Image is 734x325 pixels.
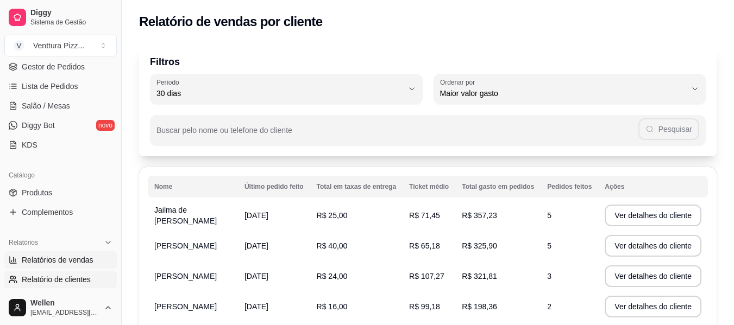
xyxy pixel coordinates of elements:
button: Ver detalhes do cliente [605,235,701,257]
a: Produtos [4,184,117,201]
span: Wellen [30,298,99,308]
th: Último pedido feito [238,176,310,197]
label: Ordenar por [440,78,479,87]
button: Ver detalhes do cliente [605,205,701,226]
th: Pedidos feitos [541,176,598,197]
span: R$ 24,00 [317,272,348,281]
p: Filtros [150,54,706,69]
span: Maior valor gasto [440,88,687,99]
span: Relatórios de vendas [22,254,93,265]
h2: Relatório de vendas por cliente [139,13,323,30]
span: R$ 325,90 [462,241,497,250]
span: R$ 71,45 [409,211,440,220]
button: Ver detalhes do cliente [605,296,701,317]
span: Relatórios [9,238,38,247]
a: Salão / Mesas [4,97,117,114]
span: [PERSON_NAME] [154,272,217,281]
input: Buscar pelo nome ou telefone do cliente [156,129,638,140]
span: R$ 321,81 [462,272,497,281]
th: Nome [148,176,238,197]
label: Período [156,78,183,87]
span: [DATE] [244,272,268,281]
span: Jailma de [PERSON_NAME] [154,206,217,225]
a: DiggySistema de Gestão [4,4,117,30]
span: 3 [547,272,551,281]
span: R$ 16,00 [317,302,348,311]
span: 5 [547,241,551,250]
th: Total em taxas de entrega [310,176,403,197]
span: V [14,40,24,51]
span: [EMAIL_ADDRESS][DOMAIN_NAME] [30,308,99,317]
a: KDS [4,136,117,154]
a: Relatórios de vendas [4,251,117,269]
span: Lista de Pedidos [22,81,78,92]
span: [DATE] [244,241,268,250]
span: R$ 40,00 [317,241,348,250]
span: Sistema de Gestão [30,18,112,27]
span: [PERSON_NAME] [154,241,217,250]
span: [PERSON_NAME] [154,302,217,311]
span: 2 [547,302,551,311]
span: [DATE] [244,302,268,311]
th: Ticket médio [403,176,455,197]
a: Diggy Botnovo [4,117,117,134]
span: R$ 107,27 [409,272,444,281]
div: Venttura Pizz ... [33,40,84,51]
span: 5 [547,211,551,220]
button: Ordenar porMaior valor gasto [434,74,706,104]
span: Complementos [22,207,73,218]
span: 30 dias [156,88,403,99]
span: [DATE] [244,211,268,220]
span: Gestor de Pedidos [22,61,85,72]
div: Catálogo [4,167,117,184]
button: Ver detalhes do cliente [605,265,701,287]
span: R$ 357,23 [462,211,497,220]
a: Gestor de Pedidos [4,58,117,75]
span: R$ 65,18 [409,241,440,250]
span: R$ 99,18 [409,302,440,311]
span: R$ 198,36 [462,302,497,311]
th: Total gasto em pedidos [455,176,541,197]
span: KDS [22,139,37,150]
span: Produtos [22,187,52,198]
button: Wellen[EMAIL_ADDRESS][DOMAIN_NAME] [4,295,117,321]
a: Lista de Pedidos [4,78,117,95]
a: Complementos [4,203,117,221]
span: Relatório de clientes [22,274,91,285]
span: Diggy [30,8,112,18]
span: Diggy Bot [22,120,55,131]
button: Período30 dias [150,74,423,104]
span: Salão / Mesas [22,100,70,111]
a: Relatório de clientes [4,271,117,288]
span: R$ 25,00 [317,211,348,220]
button: Select a team [4,35,117,56]
th: Ações [598,176,708,197]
